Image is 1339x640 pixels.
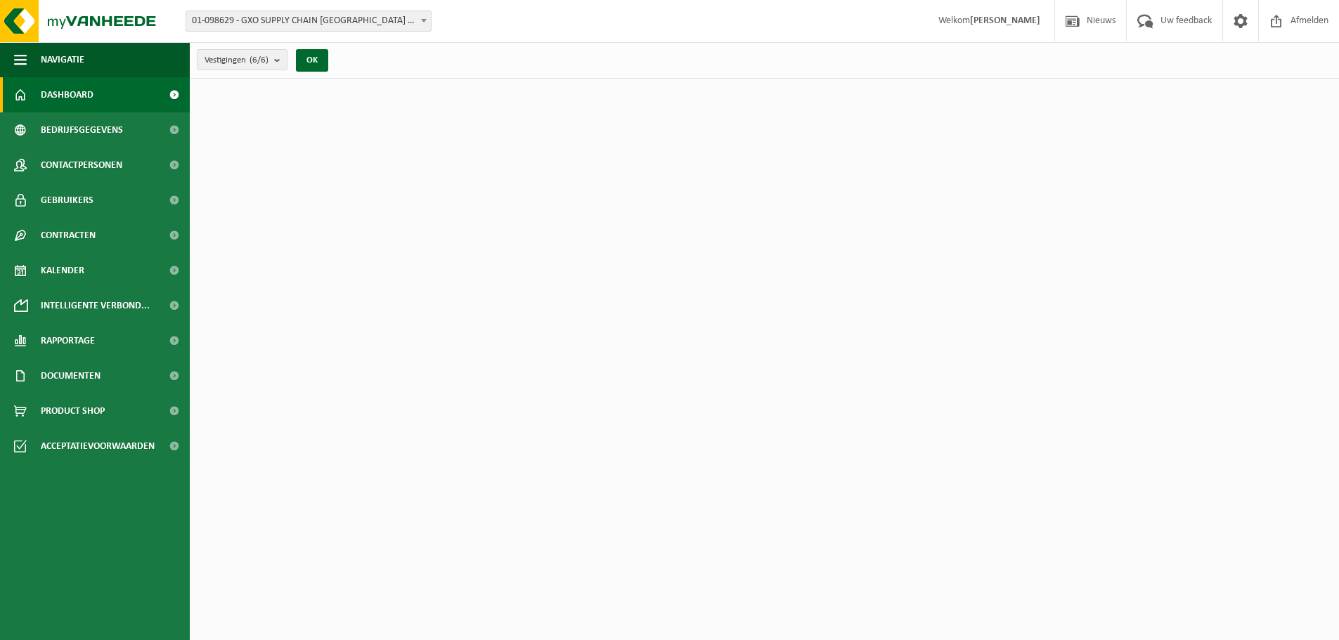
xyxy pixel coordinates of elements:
span: 01-098629 - GXO SUPPLY CHAIN ANTWERP NV - ANTWERPEN [186,11,431,31]
span: Vestigingen [205,50,269,71]
span: Acceptatievoorwaarden [41,429,155,464]
span: Gebruikers [41,183,93,218]
span: Contactpersonen [41,148,122,183]
span: Product Shop [41,393,105,429]
count: (6/6) [250,55,269,65]
span: Kalender [41,253,84,288]
span: Navigatie [41,42,84,77]
span: Rapportage [41,323,95,358]
span: Intelligente verbond... [41,288,150,323]
span: Dashboard [41,77,93,112]
span: Bedrijfsgegevens [41,112,123,148]
span: 01-098629 - GXO SUPPLY CHAIN ANTWERP NV - ANTWERPEN [186,11,432,32]
strong: [PERSON_NAME] [970,15,1040,26]
button: Vestigingen(6/6) [197,49,287,70]
span: Contracten [41,218,96,253]
span: Documenten [41,358,101,393]
button: OK [296,49,328,72]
